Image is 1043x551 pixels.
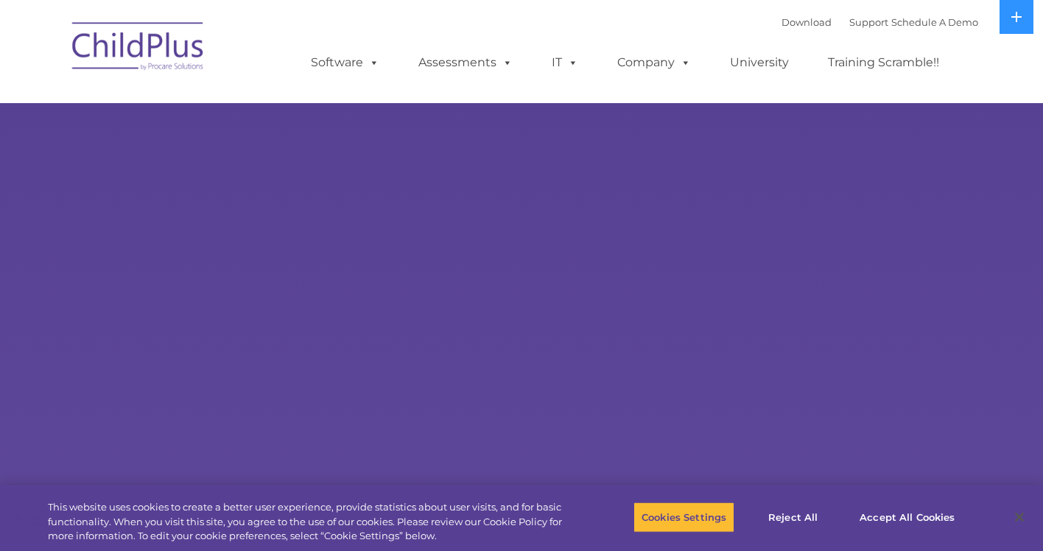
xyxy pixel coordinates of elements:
[48,500,574,544] div: This website uses cookies to create a better user experience, provide statistics about user visit...
[65,12,212,85] img: ChildPlus by Procare Solutions
[537,48,593,77] a: IT
[782,16,832,28] a: Download
[296,48,394,77] a: Software
[603,48,706,77] a: Company
[715,48,804,77] a: University
[813,48,954,77] a: Training Scramble!!
[404,48,527,77] a: Assessments
[891,16,978,28] a: Schedule A Demo
[782,16,978,28] font: |
[747,502,839,533] button: Reject All
[1003,501,1036,533] button: Close
[851,502,963,533] button: Accept All Cookies
[633,502,734,533] button: Cookies Settings
[849,16,888,28] a: Support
